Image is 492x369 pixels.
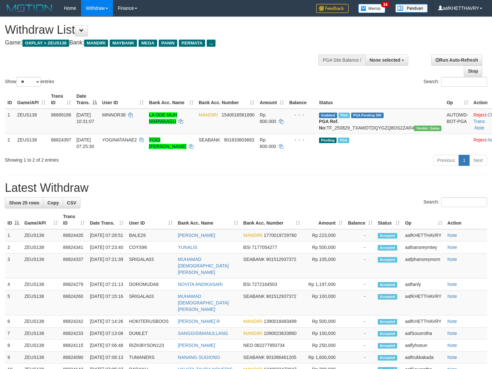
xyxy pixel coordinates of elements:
[474,137,486,142] a: Reject
[260,137,276,149] span: Rp 600.000
[378,319,397,325] span: Accepted
[5,241,22,253] td: 2
[178,233,215,238] a: [PERSON_NAME]
[87,351,126,363] td: [DATE] 07:06:13
[5,315,22,327] td: 6
[243,294,265,299] span: SEABANK
[5,154,200,163] div: Showing 1 to 2 of 2 entries
[378,343,397,349] span: Accepted
[178,343,215,348] a: [PERSON_NAME]
[266,294,296,299] span: Copy 901512937372 to clipboard
[338,113,350,118] span: Marked by aafkaynarin
[87,327,126,339] td: [DATE] 07:13:08
[319,138,337,143] span: Pending
[199,137,220,142] span: SEABANK
[43,197,63,208] a: Copy
[338,138,349,143] span: Marked by aaftrukkakada
[448,257,457,262] a: Note
[243,282,251,287] span: BSI
[5,90,15,109] th: ID
[459,155,470,166] a: 1
[252,282,277,287] span: Copy 7272164503 to clipboard
[178,245,197,250] a: YUNALIS
[126,339,175,351] td: RIZKIBYSON123
[159,40,177,47] span: PANIN
[22,229,60,241] td: ZEUS138
[378,355,397,361] span: Accepted
[402,290,445,315] td: aafKHETTHAVRY
[60,290,87,315] td: 86824260
[224,137,254,142] span: Copy 901833603663 to clipboard
[402,351,445,363] td: aaftrukkakada
[424,197,487,207] label: Search:
[464,66,482,77] a: Stop
[5,278,22,290] td: 4
[243,355,265,360] span: SEABANK
[63,197,80,208] a: CSV
[126,211,175,229] th: User ID: activate to sort column ascending
[5,181,487,194] h1: Latest Withdraw
[87,315,126,327] td: [DATE] 07:14:26
[303,241,345,253] td: Rp 500,000
[433,155,459,166] a: Previous
[87,339,126,351] td: [DATE] 07:06:48
[60,327,87,339] td: 86824233
[60,229,87,241] td: 86824435
[289,112,314,118] div: - - -
[444,90,471,109] th: Op: activate to sort column ascending
[60,339,87,351] td: 86824115
[5,339,22,351] td: 8
[47,200,59,205] span: Copy
[5,3,54,13] img: MOTION_logo.png
[126,351,175,363] td: TUMANERS
[5,327,22,339] td: 7
[22,211,60,229] th: Game/API: activate to sort column ascending
[402,229,445,241] td: aafKHETTHAVRY
[51,137,71,142] span: 86824397
[87,211,126,229] th: Date Trans.: activate to sort column ascending
[241,211,303,229] th: Bank Acc. Number: activate to sort column ascending
[22,40,69,47] span: OXPLAY > ZEUS138
[319,119,338,130] b: PGA Ref. No:
[60,278,87,290] td: 86824279
[303,351,345,363] td: Rp 1,600,000
[222,112,254,117] span: Copy 1540016561890 to clipboard
[139,40,157,47] span: MEGA
[243,343,253,348] span: NEO
[60,241,87,253] td: 86824341
[60,351,87,363] td: 86824090
[87,229,126,241] td: [DATE] 07:28:51
[5,23,322,36] h1: Withdraw List
[445,211,487,229] th: Action
[370,57,400,63] span: None selected
[260,112,276,124] span: Rp 800.000
[243,319,263,324] span: MANDIRI
[402,327,445,339] td: aafSousrotha
[303,339,345,351] td: Rp 250,000
[5,134,15,152] td: 2
[5,40,322,46] h4: Game: Bank:
[22,241,60,253] td: ZEUS138
[444,109,471,134] td: AUTOWD-BOT-PGA
[289,137,314,143] div: - - -
[402,241,445,253] td: aafsansreymtey
[378,282,397,288] span: Accepted
[87,278,126,290] td: [DATE] 07:21:13
[179,40,205,47] span: PERMATA
[22,327,60,339] td: ZEUS138
[60,211,87,229] th: Trans ID: activate to sort column ascending
[345,351,375,363] td: -
[178,257,229,275] a: MUHAMAD [DEMOGRAPHIC_DATA][PERSON_NAME]
[345,241,375,253] td: -
[448,331,457,336] a: Note
[178,355,220,360] a: NANANG SUGIONO
[316,90,444,109] th: Status
[149,112,177,124] a: LA ODE MUH MARWAAGU
[395,4,428,13] img: panduan.png
[424,77,487,87] label: Search:
[100,90,147,109] th: User ID: activate to sort column ascending
[402,339,445,351] td: aaflyhoeun
[319,113,337,118] span: Grabbed
[243,257,265,262] span: SEABANK
[5,197,43,208] a: Show 25 rows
